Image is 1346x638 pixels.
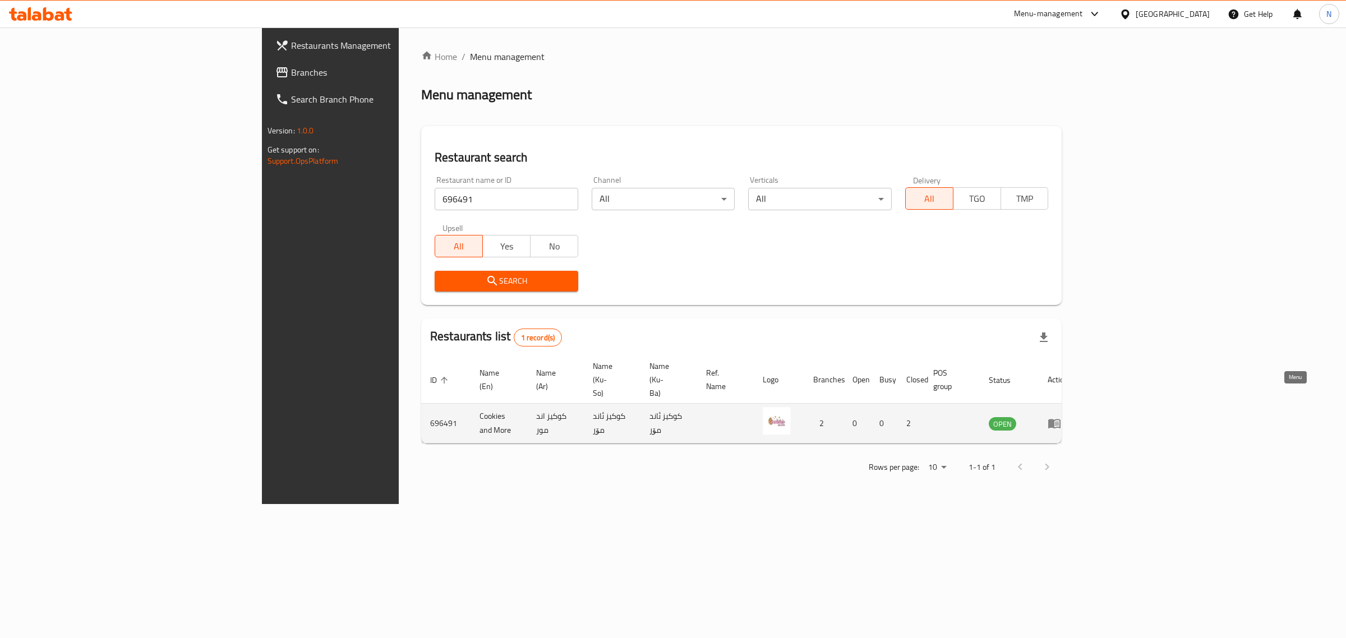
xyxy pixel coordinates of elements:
a: Restaurants Management [266,32,487,59]
span: Restaurants Management [291,39,478,52]
span: Search Branch Phone [291,93,478,106]
h2: Restaurant search [435,149,1048,166]
span: No [535,238,574,255]
span: 1 record(s) [514,332,562,343]
button: No [530,235,578,257]
div: All [748,188,892,210]
th: Action [1039,356,1077,404]
div: OPEN [989,417,1016,431]
label: Delivery [913,176,941,184]
div: Menu-management [1014,7,1083,21]
span: Name (Ku-Ba) [649,359,684,400]
span: N [1326,8,1331,20]
span: Name (Ar) [536,366,570,393]
th: Branches [804,356,843,404]
button: Search [435,271,578,292]
button: Yes [482,235,531,257]
a: Search Branch Phone [266,86,487,113]
span: Ref. Name [706,366,740,393]
span: Status [989,373,1025,387]
div: Total records count [514,329,563,346]
button: TGO [953,187,1001,210]
td: 0 [843,404,870,443]
table: enhanced table [421,356,1077,443]
img: Cookies and More [763,407,791,435]
h2: Restaurants list [430,328,562,346]
span: POS group [933,366,966,393]
span: Get support on: [268,142,319,157]
span: Name (Ku-So) [593,359,627,400]
span: Yes [487,238,526,255]
th: Open [843,356,870,404]
div: [GEOGRAPHIC_DATA] [1136,8,1210,20]
span: 1.0.0 [297,123,314,138]
span: Search [444,274,569,288]
a: Support.OpsPlatform [268,154,339,168]
span: ID [430,373,451,387]
a: Branches [266,59,487,86]
th: Busy [870,356,897,404]
div: Export file [1030,324,1057,351]
td: 2 [897,404,924,443]
th: Logo [754,356,804,404]
th: Closed [897,356,924,404]
input: Search for restaurant name or ID.. [435,188,578,210]
td: كوكيز اند مور [527,404,584,443]
p: Rows per page: [869,460,919,474]
span: Version: [268,123,295,138]
span: Menu management [470,50,545,63]
span: OPEN [989,418,1016,431]
div: Rows per page: [924,459,951,476]
span: All [910,191,949,207]
td: 0 [870,404,897,443]
td: کوکیز ئاند مۆر [584,404,640,443]
label: Upsell [442,224,463,232]
nav: breadcrumb [421,50,1062,63]
div: All [592,188,735,210]
span: All [440,238,478,255]
p: 1-1 of 1 [969,460,995,474]
span: Name (En) [480,366,514,393]
span: Branches [291,66,478,79]
button: All [435,235,483,257]
span: TGO [958,191,997,207]
button: All [905,187,953,210]
span: TMP [1006,191,1044,207]
button: TMP [1001,187,1049,210]
td: 2 [804,404,843,443]
td: Cookies and More [471,404,527,443]
td: کوکیز ئاند مۆر [640,404,697,443]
